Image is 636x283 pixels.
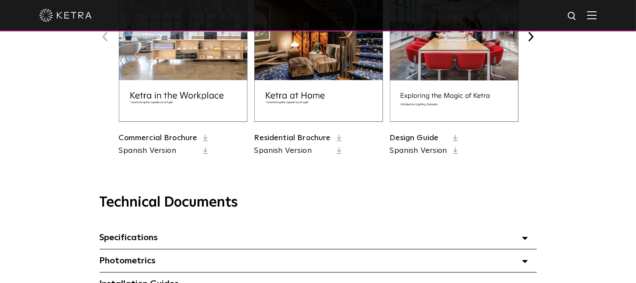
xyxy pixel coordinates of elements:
[254,134,331,142] a: Residential Brochure
[390,145,447,156] a: Spanish Version
[254,145,331,156] a: Spanish Version
[390,134,439,142] a: Design Guide
[525,31,537,42] button: Next
[119,134,198,142] a: Commercial Brochure
[100,31,111,42] button: Previous
[39,9,92,22] img: ketra-logo-2019-white
[100,194,537,211] h3: Technical Documents
[119,145,198,156] a: Spanish Version
[100,256,156,265] span: Photometrics
[587,11,597,19] img: Hamburger%20Nav.svg
[567,11,578,22] img: search icon
[100,233,158,242] span: Specifications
